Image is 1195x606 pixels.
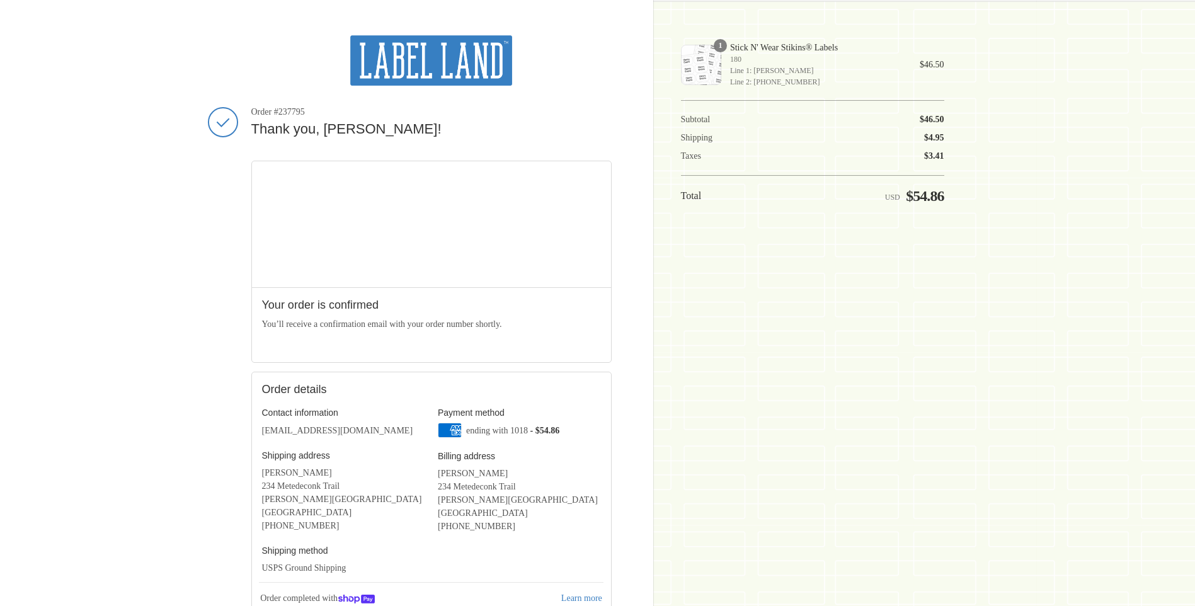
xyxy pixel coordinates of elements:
[252,161,611,287] div: Google map displaying pin point of shipping address: Jackson Township, New Jersey
[262,545,425,556] h3: Shipping method
[262,298,601,312] h2: Your order is confirmed
[438,450,601,462] h3: Billing address
[924,151,944,161] span: $3.41
[920,60,944,69] span: $46.50
[262,317,601,331] p: You’ll receive a confirmation email with your order number shortly.
[251,120,612,139] h2: Thank you, [PERSON_NAME]!
[730,54,902,65] span: 180
[252,161,612,287] iframe: Google map displaying pin point of shipping address: Jackson Township, New Jersey
[730,42,902,54] span: Stick N' Wear Stikins® Labels
[438,467,601,533] address: [PERSON_NAME] 234 Metedeconk Trail [PERSON_NAME][GEOGRAPHIC_DATA] [GEOGRAPHIC_DATA] ‎[PHONE_NUMBER]
[681,133,713,142] span: Shipping
[560,592,603,606] a: Learn more about Shop Pay
[885,193,900,202] span: USD
[730,76,902,88] span: Line 2: [PHONE_NUMBER]
[262,561,425,575] p: USPS Ground Shipping
[466,425,528,435] span: ending with 1018
[714,39,727,52] span: 1
[251,106,612,118] span: Order #237795
[906,188,944,204] span: $54.86
[438,407,601,418] h3: Payment method
[730,65,902,76] span: Line 1: [PERSON_NAME]
[681,144,762,162] th: Taxes
[262,426,413,435] bdo: [EMAIL_ADDRESS][DOMAIN_NAME]
[262,407,425,418] h3: Contact information
[262,450,425,461] h3: Shipping address
[350,35,512,86] img: Label Land
[920,115,944,124] span: $46.50
[262,382,432,397] h2: Order details
[530,425,560,435] span: - $54.86
[681,190,702,201] span: Total
[924,133,944,142] span: $4.95
[681,45,721,85] img: Stick N' Wear Stikins® Labels - 180
[262,466,425,532] address: [PERSON_NAME] 234 Metedeconk Trail [PERSON_NAME][GEOGRAPHIC_DATA] [GEOGRAPHIC_DATA] ‎[PHONE_NUMBER]
[681,114,762,125] th: Subtotal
